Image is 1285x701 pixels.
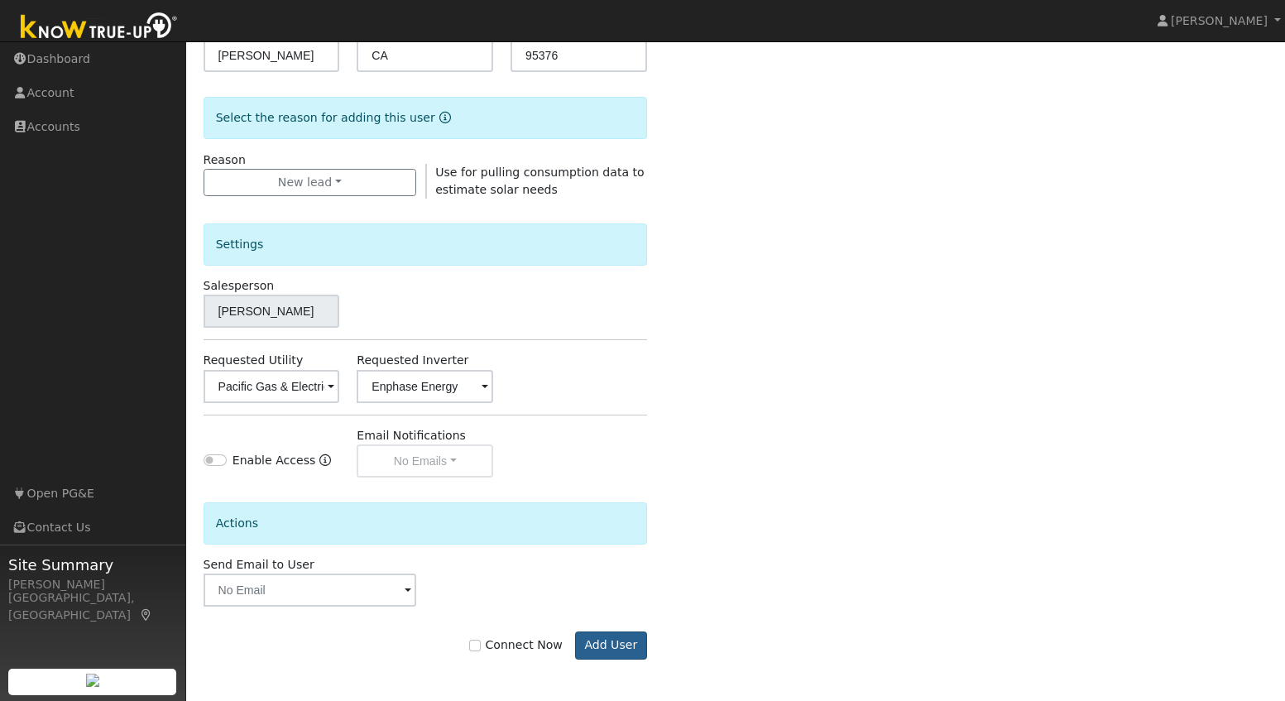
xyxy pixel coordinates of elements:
[319,452,331,478] a: Enable Access
[204,574,417,607] input: No Email
[435,111,451,124] a: Reason for new user
[575,631,647,660] button: Add User
[86,674,99,687] img: retrieve
[8,589,177,624] div: [GEOGRAPHIC_DATA], [GEOGRAPHIC_DATA]
[204,169,417,197] button: New lead
[357,427,466,444] label: Email Notifications
[12,9,186,46] img: Know True-Up
[204,223,647,266] div: Settings
[469,640,481,651] input: Connect Now
[204,556,314,574] label: Send Email to User
[204,277,275,295] label: Salesperson
[204,370,340,403] input: Select a Utility
[204,502,647,545] div: Actions
[1171,14,1268,27] span: [PERSON_NAME]
[233,452,316,469] label: Enable Access
[204,97,647,139] div: Select the reason for adding this user
[204,295,340,328] input: Select a User
[8,554,177,576] span: Site Summary
[357,370,493,403] input: Select an Inverter
[8,576,177,593] div: [PERSON_NAME]
[204,352,304,369] label: Requested Utility
[469,636,562,654] label: Connect Now
[357,352,468,369] label: Requested Inverter
[139,608,154,622] a: Map
[435,166,644,196] span: Use for pulling consumption data to estimate solar needs
[204,151,246,169] label: Reason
